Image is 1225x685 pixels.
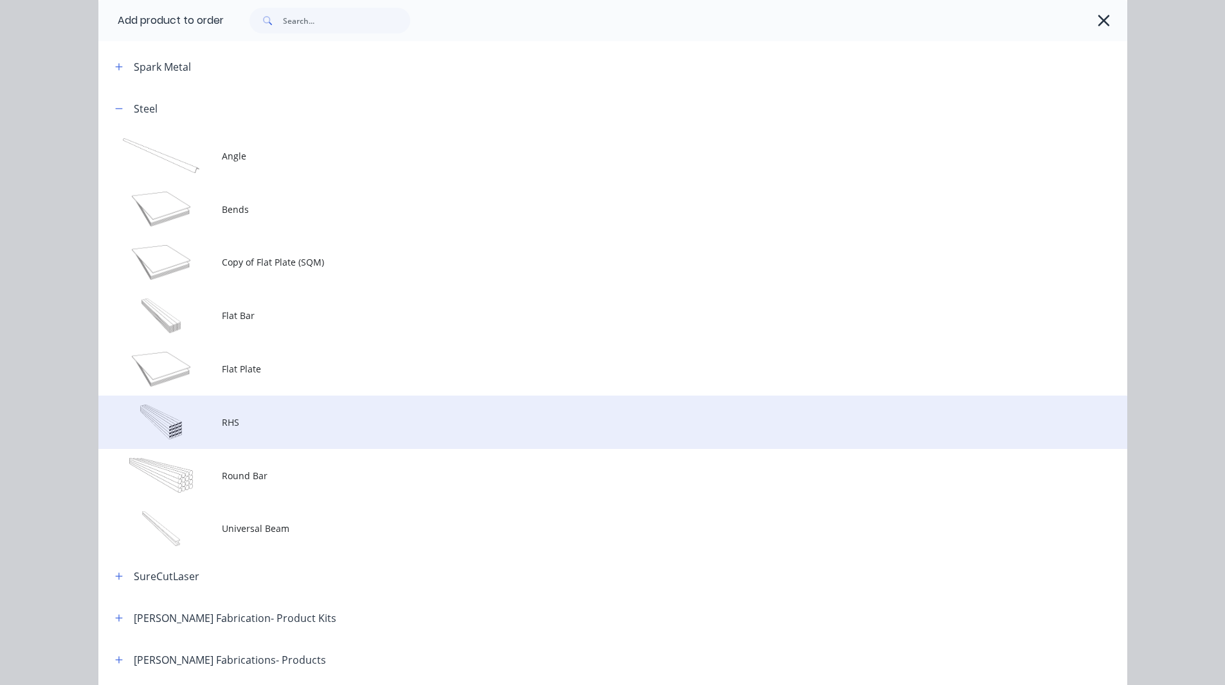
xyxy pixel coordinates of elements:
span: Round Bar [222,469,946,482]
div: [PERSON_NAME] Fabrication- Product Kits [134,610,336,626]
div: [PERSON_NAME] Fabrications- Products [134,652,326,668]
div: Spark Metal [134,59,191,75]
div: SureCutLaser [134,569,199,584]
input: Search... [283,8,410,33]
span: Bends [222,203,946,216]
span: RHS [222,416,946,429]
span: Angle [222,149,946,163]
span: Universal Beam [222,522,946,535]
span: Flat Plate [222,362,946,376]
div: Steel [134,101,158,116]
span: Copy of Flat Plate (SQM) [222,255,946,269]
span: Flat Bar [222,309,946,322]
